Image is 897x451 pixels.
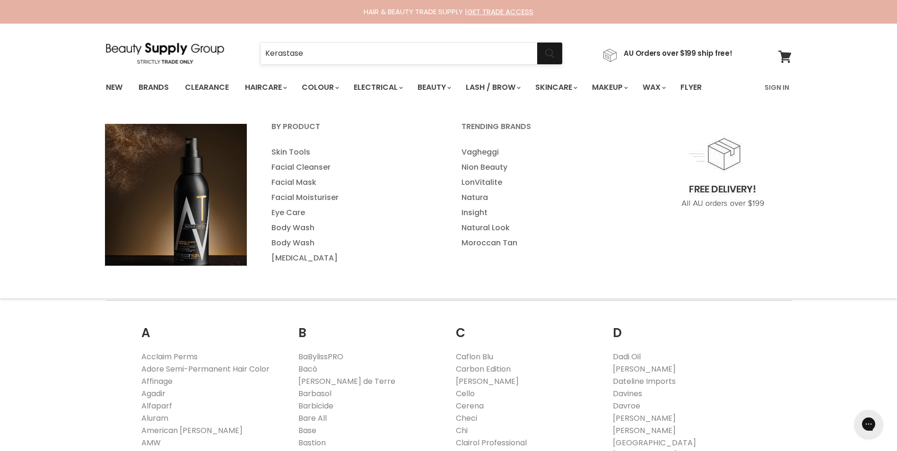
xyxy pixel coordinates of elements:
[456,413,477,424] a: Checi
[260,190,448,205] a: Facial Moisturiser
[298,437,326,448] a: Bastion
[613,413,676,424] a: [PERSON_NAME]
[673,78,709,97] a: Flyer
[613,364,676,374] a: [PERSON_NAME]
[450,205,638,220] a: Insight
[260,220,448,235] a: Body Wash
[298,364,317,374] a: Bacò
[450,220,638,235] a: Natural Look
[450,160,638,175] a: Nion Beauty
[260,145,448,266] ul: Main menu
[141,425,243,436] a: American [PERSON_NAME]
[613,311,756,343] h2: D
[450,145,638,251] ul: Main menu
[456,400,484,411] a: Cerena
[99,74,734,101] ul: Main menu
[99,78,130,97] a: New
[450,175,638,190] a: LonVitalite
[459,78,526,97] a: Lash / Brow
[141,364,270,374] a: Adore Semi-Permanent Hair Color
[260,251,448,266] a: [MEDICAL_DATA]
[456,437,527,448] a: Clairol Professional
[298,311,442,343] h2: B
[850,407,888,442] iframe: Gorgias live chat messenger
[141,388,165,399] a: Agadir
[260,235,448,251] a: Body Wash
[450,119,638,143] a: Trending Brands
[456,376,519,387] a: [PERSON_NAME]
[347,78,409,97] a: Electrical
[613,437,696,448] a: [GEOGRAPHIC_DATA]
[410,78,457,97] a: Beauty
[141,413,168,424] a: Aluram
[94,74,803,101] nav: Main
[260,145,448,160] a: Skin Tools
[141,311,285,343] h2: A
[450,235,638,251] a: Moroccan Tan
[260,119,448,143] a: By Product
[585,78,634,97] a: Makeup
[298,388,331,399] a: Barbasol
[261,43,537,64] input: Search
[759,78,795,97] a: Sign In
[450,145,638,160] a: Vagheggi
[260,160,448,175] a: Facial Cleanser
[537,43,562,64] button: Search
[456,364,511,374] a: Carbon Edition
[260,205,448,220] a: Eye Care
[298,351,343,362] a: BaBylissPRO
[298,425,316,436] a: Base
[141,400,172,411] a: Alfaparf
[613,388,642,399] a: Davines
[141,437,161,448] a: AMW
[528,78,583,97] a: Skincare
[450,190,638,205] a: Natura
[613,425,676,436] a: [PERSON_NAME]
[94,7,803,17] div: HAIR & BEAUTY TRADE SUPPLY |
[636,78,671,97] a: Wax
[178,78,236,97] a: Clearance
[260,175,448,190] a: Facial Mask
[613,400,640,411] a: Davroe
[260,42,563,65] form: Product
[298,376,395,387] a: [PERSON_NAME] de Terre
[141,376,173,387] a: Affinage
[467,7,533,17] a: GET TRADE ACCESS
[131,78,176,97] a: Brands
[238,78,293,97] a: Haircare
[456,311,599,343] h2: C
[295,78,345,97] a: Colour
[456,388,475,399] a: Cello
[141,351,198,362] a: Acclaim Perms
[298,400,333,411] a: Barbicide
[613,351,641,362] a: Dadi Oil
[298,413,327,424] a: Bare All
[456,425,468,436] a: Chi
[613,376,676,387] a: Dateline Imports
[456,351,493,362] a: Caflon Blu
